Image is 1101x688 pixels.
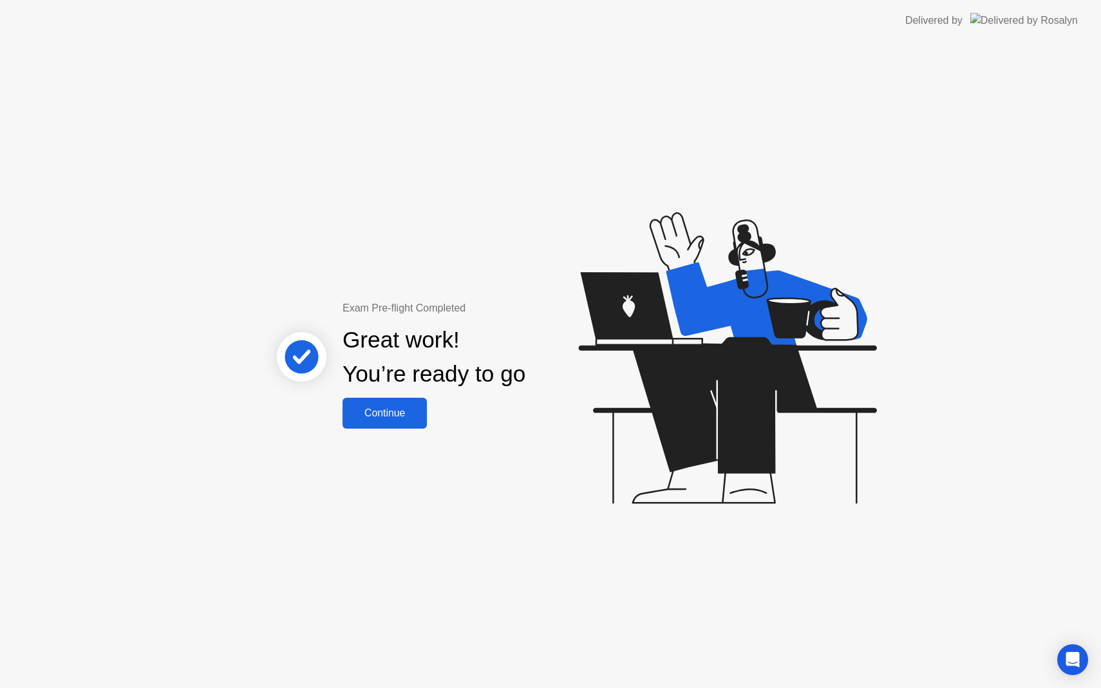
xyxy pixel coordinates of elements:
[905,13,963,28] div: Delivered by
[343,398,427,429] button: Continue
[343,323,525,391] div: Great work! You’re ready to go
[970,13,1078,28] img: Delivered by Rosalyn
[346,407,423,419] div: Continue
[1057,644,1088,675] div: Open Intercom Messenger
[343,301,608,316] div: Exam Pre-flight Completed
